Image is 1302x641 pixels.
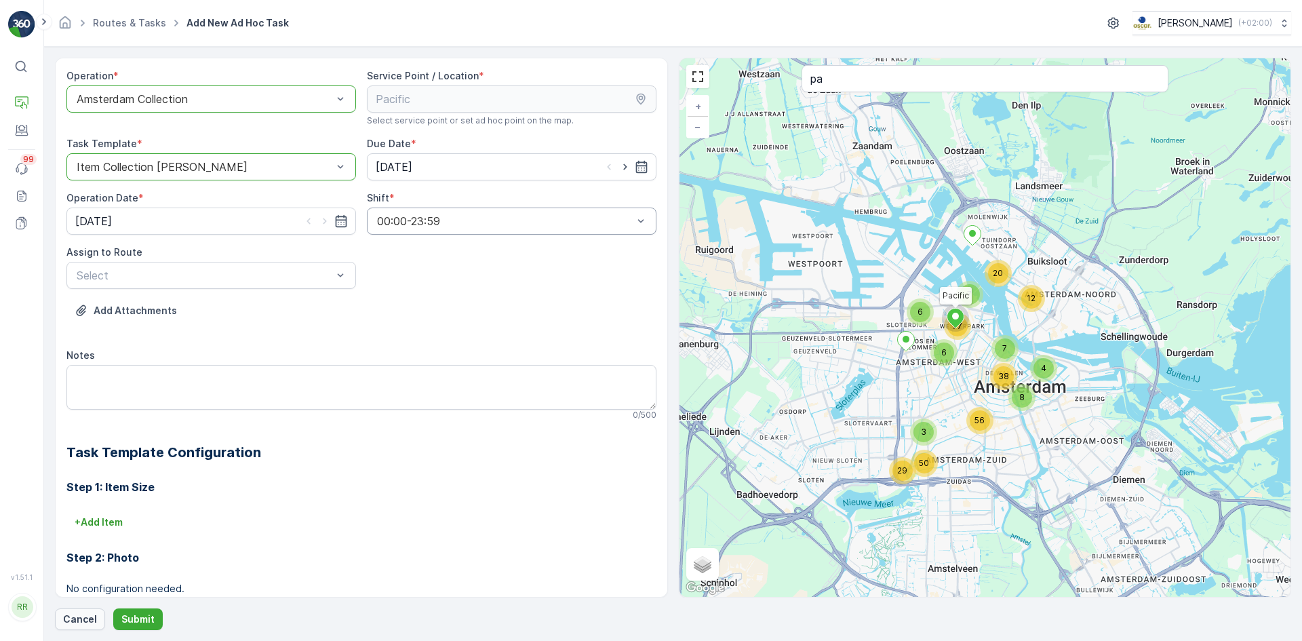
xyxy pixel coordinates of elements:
label: Service Point / Location [367,70,479,81]
div: 29 [889,457,916,484]
label: Notes [66,349,95,361]
button: +Add Item [66,511,131,533]
input: Pacific [367,85,656,113]
div: 6 [907,298,934,326]
label: Shift [367,192,389,203]
div: 56 [966,407,993,434]
a: Zoom Out [688,117,708,137]
div: 6 [930,339,958,366]
span: Select service point or set ad hoc point on the map. [367,115,574,126]
a: View Fullscreen [688,66,708,87]
button: Upload File [66,300,185,322]
div: 20 [985,260,1012,287]
div: 8 [1008,384,1035,411]
h3: Step 1: Item Size [66,479,656,495]
p: Select [77,267,332,284]
button: [PERSON_NAME](+02:00) [1132,11,1291,35]
div: 7 [991,335,1019,362]
p: Cancel [63,613,97,626]
span: 38 [998,371,1009,381]
p: ( +02:00 ) [1238,18,1272,28]
button: Cancel [55,608,105,630]
p: [PERSON_NAME] [1158,16,1233,30]
label: Operation [66,70,113,81]
h3: Step 2: Photo [66,549,656,566]
span: 20 [993,268,1003,278]
button: RR [8,584,35,630]
span: 12 [1027,293,1035,303]
div: RR [12,596,33,618]
span: − [694,121,701,132]
p: No configuration needed. [66,582,656,596]
input: Search address or service points [802,65,1168,92]
a: Homepage [58,20,73,32]
span: Add New Ad Hoc Task [184,16,292,30]
label: Operation Date [66,192,138,203]
span: 56 [974,415,985,425]
span: + [695,100,701,112]
p: + Add Item [75,516,123,529]
span: 4 [1041,363,1046,373]
input: dd/mm/yyyy [367,153,656,180]
h2: Task Template Configuration [66,442,656,463]
img: logo [8,11,35,38]
div: 38 [990,363,1017,390]
img: basis-logo_rgb2x.png [1132,16,1152,31]
label: Task Template [66,138,137,149]
label: Assign to Route [66,246,142,258]
a: Open this area in Google Maps (opens a new window) [683,579,728,597]
img: Google [683,579,728,597]
a: Layers [688,549,717,579]
span: 3 [921,427,926,437]
span: 50 [919,458,929,468]
input: dd/mm/yyyy [66,208,356,235]
p: Add Attachments [94,304,177,317]
span: 8 [1019,392,1025,402]
div: 50 [911,450,938,477]
p: Submit [121,613,155,626]
span: v 1.51.1 [8,573,35,581]
span: 7 [967,289,972,299]
p: 99 [23,154,34,165]
a: 99 [8,155,35,182]
div: 3 [910,419,937,446]
div: 4 [1030,355,1057,382]
span: 7 [1002,343,1007,353]
p: 0 / 500 [633,410,656,421]
button: Submit [113,608,163,630]
span: 6 [918,307,923,317]
a: Routes & Tasks [93,17,166,28]
span: 29 [897,465,907,475]
div: 7 [956,281,983,308]
a: Zoom In [688,96,708,117]
label: Due Date [367,138,411,149]
span: 6 [941,347,947,357]
div: 12 [1018,285,1045,312]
